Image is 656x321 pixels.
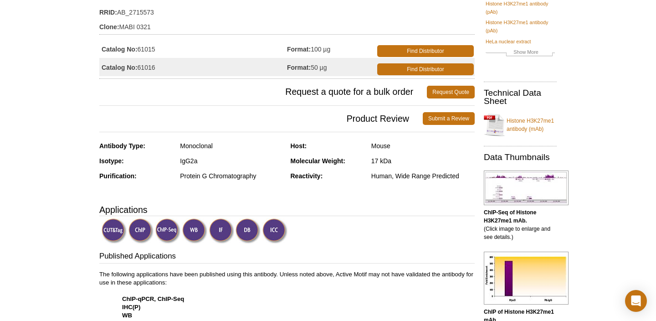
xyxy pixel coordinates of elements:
[287,63,311,72] strong: Format:
[377,45,474,57] a: Find Distributor
[484,252,569,305] img: Histone H3K27me1 antibody (mAb) tested by ChIP.
[99,142,145,150] strong: Antibody Type:
[99,86,427,98] span: Request a quote for a bulk order
[99,40,287,58] td: 61015
[484,89,557,105] h2: Technical Data Sheet
[99,23,119,31] strong: Clone:
[99,157,124,165] strong: Isotype:
[128,218,154,243] img: ChIP Validated
[209,218,234,243] img: Immunofluorescence Validated
[486,37,531,46] a: HeLa nuclear extract
[287,40,375,58] td: 100 µg
[182,218,207,243] img: Western Blot Validated
[484,111,557,139] a: Histone H3K27me1 antibody (mAb)
[625,290,647,312] div: Open Intercom Messenger
[99,3,475,17] td: AB_2715573
[122,295,184,302] strong: ChIP-qPCR, ChIP-Seq
[122,312,132,319] strong: WB
[102,218,127,243] img: CUT&Tag Validated
[371,172,475,180] div: Human, Wide Range Predicted
[102,63,138,72] strong: Catalog No:
[236,218,261,243] img: Dot Blot Validated
[99,203,475,217] h3: Applications
[99,8,117,16] strong: RRID:
[427,86,475,98] a: Request Quote
[99,251,475,264] h3: Published Applications
[291,157,345,165] strong: Molecular Weight:
[180,157,283,165] div: IgG2a
[99,112,423,125] span: Product Review
[99,58,287,76] td: 61016
[484,209,536,224] b: ChIP-Seq of Histone H3K27me1 mAb.
[99,17,475,32] td: MABI 0321
[99,172,137,180] strong: Purification:
[484,153,557,161] h2: Data Thumbnails
[262,218,287,243] img: Immunocytochemistry Validated
[486,18,555,35] a: Histone H3K27me1 antibody (pAb)
[291,142,307,150] strong: Host:
[371,142,475,150] div: Mouse
[180,172,283,180] div: Protein G Chromatography
[484,171,569,205] img: Histone H3K27me1 antibody (mAb) tested by ChIP-Seq.
[486,48,555,58] a: Show More
[122,304,140,311] strong: IHC(P)
[180,142,283,150] div: Monoclonal
[371,157,475,165] div: 17 kDa
[291,172,323,180] strong: Reactivity:
[484,208,557,241] p: (Click image to enlarge and see details.)
[102,45,138,53] strong: Catalog No:
[287,45,311,53] strong: Format:
[155,218,180,243] img: ChIP-Seq Validated
[423,112,475,125] a: Submit a Review
[287,58,375,76] td: 50 µg
[377,63,474,75] a: Find Distributor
